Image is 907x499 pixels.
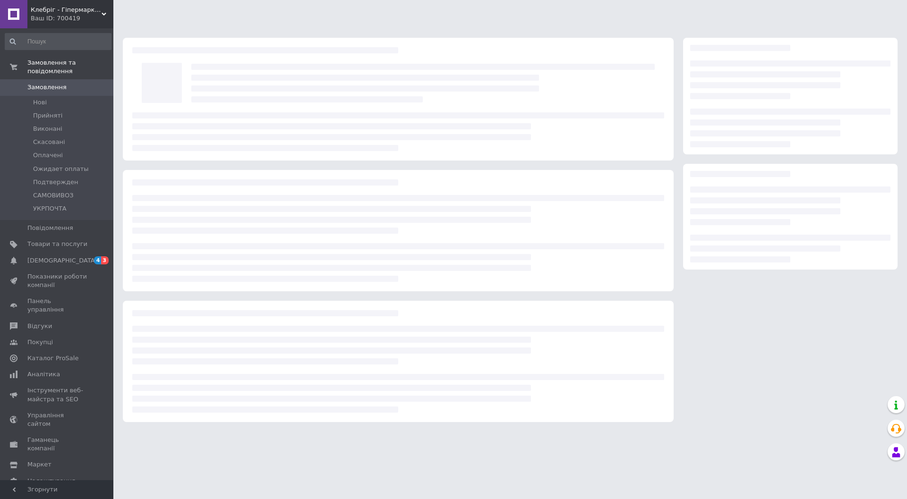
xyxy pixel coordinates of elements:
span: [DEMOGRAPHIC_DATA] [27,256,97,265]
span: Оплачені [33,151,63,160]
span: Показники роботи компанії [27,272,87,289]
span: Клебріг - Гіпермаркет хімічної продукції [31,6,102,14]
div: Ваш ID: 700419 [31,14,113,23]
span: УКРПОЧТА [33,204,67,213]
span: Подтвержден [33,178,78,186]
span: Замовлення та повідомлення [27,59,113,76]
span: Нові [33,98,47,107]
span: Ожидает оплаты [33,165,89,173]
span: 4 [94,256,102,264]
span: Скасовані [33,138,65,146]
span: Управління сайтом [27,411,87,428]
span: Прийняті [33,111,62,120]
span: САМОВИВОЗ [33,191,74,200]
span: Покупці [27,338,53,347]
span: Маркет [27,460,51,469]
span: Гаманець компанії [27,436,87,453]
span: Повідомлення [27,224,73,232]
span: Налаштування [27,477,76,485]
span: Відгуки [27,322,52,330]
span: Замовлення [27,83,67,92]
span: 3 [101,256,109,264]
span: Інструменти веб-майстра та SEO [27,386,87,403]
input: Пошук [5,33,111,50]
span: Каталог ProSale [27,354,78,363]
span: Товари та послуги [27,240,87,248]
span: Панель управління [27,297,87,314]
span: Виконані [33,125,62,133]
span: Аналітика [27,370,60,379]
